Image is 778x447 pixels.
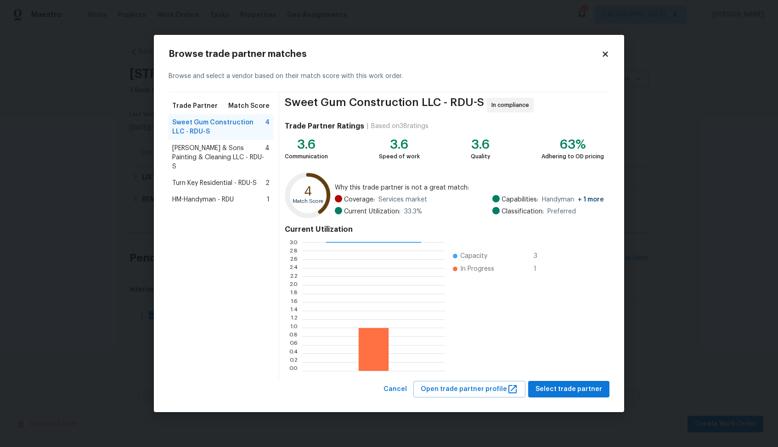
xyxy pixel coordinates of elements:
span: Handyman [542,195,604,204]
div: Based on 38 ratings [371,122,428,131]
span: In Progress [460,264,494,274]
text: 1.4 [290,308,298,313]
text: 0.2 [289,359,298,365]
span: Trade Partner [172,101,218,111]
span: 3 [534,251,548,261]
span: + 1 more [578,196,604,203]
span: 4 [265,144,270,171]
span: Services market [378,195,427,204]
span: Turn Key Residential - RDU-S [172,179,257,188]
span: Capacity [460,251,487,261]
span: In compliance [491,101,533,110]
h2: Browse trade partner matches [169,50,601,59]
text: 2.6 [290,257,298,262]
text: 0.8 [289,334,298,339]
h4: Current Utilization [285,225,604,234]
span: 33.3 % [404,207,422,216]
span: 1 [267,195,270,204]
div: Browse and select a vendor based on their match score with this work order. [169,61,609,92]
span: Open trade partner profile [421,384,518,395]
span: Capabilities: [502,195,538,204]
text: 2.0 [289,282,298,288]
span: [PERSON_NAME] & Sons Painting & Cleaning LLC - RDU-S [172,144,265,171]
span: Select trade partner [536,384,602,395]
text: 1.6 [291,299,298,305]
div: Speed of work [379,152,420,161]
h4: Trade Partner Ratings [285,122,364,131]
div: Communication [285,152,328,161]
div: 3.6 [471,140,490,149]
span: HM-Handyman - RDU [172,195,234,204]
span: Sweet Gum Construction LLC - RDU-S [285,98,484,112]
span: Classification: [502,207,544,216]
div: Adhering to OD pricing [541,152,604,161]
div: 3.6 [285,140,328,149]
text: 2.8 [289,248,298,253]
text: 0.6 [289,342,298,347]
div: | [364,122,371,131]
span: Why this trade partner is not a great match: [335,183,604,192]
text: 4 [304,184,312,197]
button: Cancel [380,381,411,398]
text: 3.0 [289,239,298,245]
text: 2.4 [289,265,298,270]
text: 1.8 [290,291,298,296]
text: 2.2 [290,274,298,279]
text: Match Score [293,199,323,204]
div: Quality [471,152,490,161]
div: 3.6 [379,140,420,149]
button: Select trade partner [528,381,609,398]
span: Match Score [228,101,270,111]
div: 63% [541,140,604,149]
span: Preferred [547,207,576,216]
span: 1 [534,264,548,274]
span: 4 [265,118,270,136]
text: 0.0 [289,368,298,373]
span: Current Utilization: [344,207,400,216]
button: Open trade partner profile [413,381,525,398]
span: 2 [265,179,270,188]
span: Coverage: [344,195,375,204]
span: Cancel [383,384,407,395]
text: 1.0 [290,325,298,330]
span: Sweet Gum Construction LLC - RDU-S [172,118,265,136]
text: 0.4 [289,351,298,356]
text: 1.2 [291,316,298,322]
